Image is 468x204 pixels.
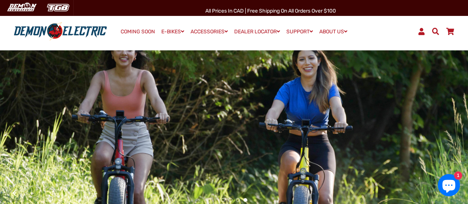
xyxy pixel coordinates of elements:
img: TGB Canada [43,1,73,14]
a: ACCESSORIES [188,26,230,37]
img: Demon Electric logo [11,22,110,41]
a: ABOUT US [317,26,350,37]
a: E-BIKES [159,26,187,37]
a: COMING SOON [118,27,158,37]
span: All Prices in CAD | Free shipping on all orders over $100 [205,8,336,14]
button: 3 of 4 [236,198,240,202]
button: 1 of 4 [221,198,225,202]
button: 4 of 4 [243,198,247,202]
a: DEALER LOCATOR [232,26,283,37]
inbox-online-store-chat: Shopify online store chat [435,174,462,198]
img: Demon Electric [4,1,39,14]
button: 2 of 4 [229,198,232,202]
a: SUPPORT [284,26,316,37]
